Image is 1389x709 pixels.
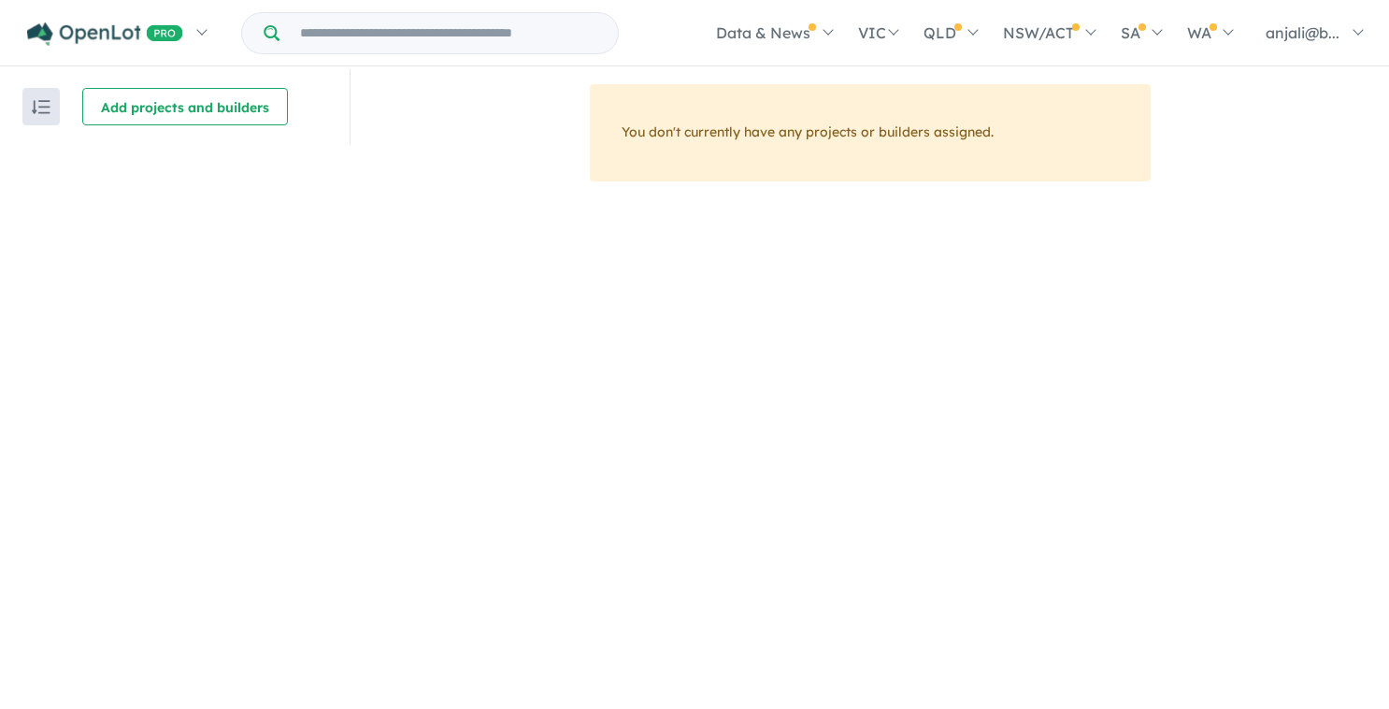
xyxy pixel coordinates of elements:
span: anjali@b... [1266,23,1339,42]
button: Add projects and builders [82,88,288,125]
img: Openlot PRO Logo White [27,22,183,46]
div: You don't currently have any projects or builders assigned. [590,84,1151,181]
img: sort.svg [32,100,50,114]
input: Try estate name, suburb, builder or developer [283,13,614,53]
